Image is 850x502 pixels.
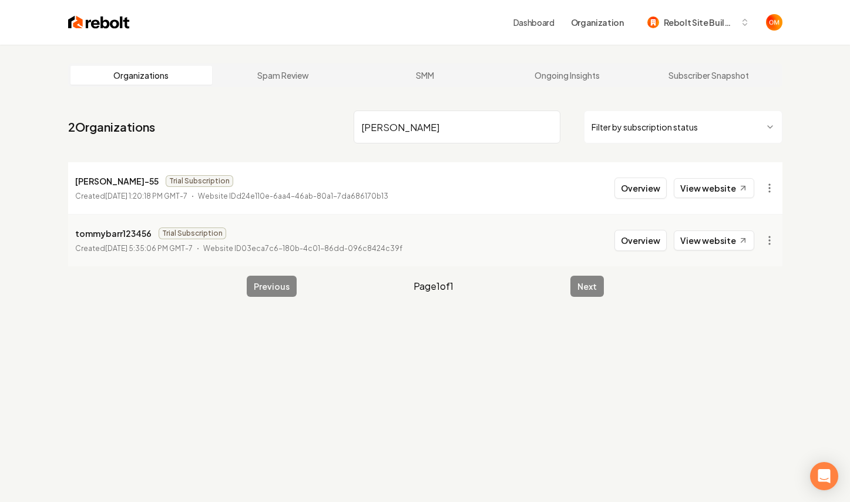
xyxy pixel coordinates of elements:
a: View website [674,178,754,198]
p: Created [75,243,193,255]
span: Rebolt Site Builder [664,16,735,29]
img: Omar Molai [766,14,782,31]
p: [PERSON_NAME]-55 [75,174,159,188]
p: Website ID d24e110e-6aa4-46ab-80a1-7da686170b13 [198,190,388,202]
a: Dashboard [513,16,555,28]
button: Open user button [766,14,782,31]
p: tommybarr123456 [75,226,152,240]
a: View website [674,230,754,250]
time: [DATE] 1:20:18 PM GMT-7 [105,192,187,200]
button: Overview [614,178,667,199]
time: [DATE] 5:35:06 PM GMT-7 [105,244,193,253]
img: Rebolt Logo [68,14,130,31]
p: Website ID 03eca7c6-180b-4c01-86dd-096c8424c39f [203,243,402,255]
div: Open Intercom Messenger [810,462,838,490]
a: Ongoing Insights [496,66,638,85]
button: Organization [564,12,631,33]
img: Rebolt Site Builder [647,16,659,28]
a: Spam Review [212,66,354,85]
a: Organizations [70,66,213,85]
p: Created [75,190,187,202]
a: 2Organizations [68,119,155,135]
span: Page 1 of 1 [414,279,453,293]
span: Trial Subscription [159,227,226,239]
span: Trial Subscription [166,175,233,187]
a: Subscriber Snapshot [638,66,780,85]
a: SMM [354,66,496,85]
button: Overview [614,230,667,251]
input: Search by name or ID [354,111,560,143]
